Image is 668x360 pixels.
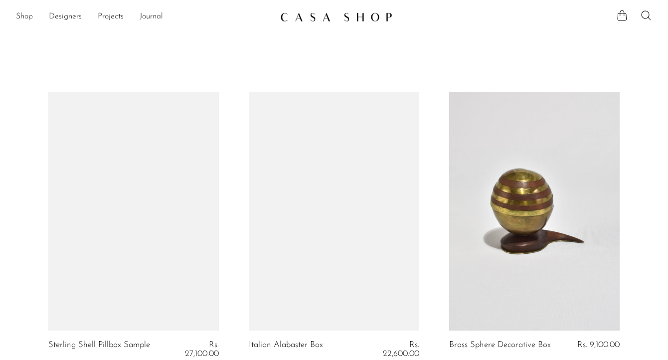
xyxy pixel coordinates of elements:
[140,10,163,23] a: Journal
[577,341,620,349] span: Rs. 9,100.00
[449,341,551,350] a: Brass Sphere Decorative Box
[185,341,219,358] span: Rs. 27,100.00
[48,341,150,359] a: Sterling Shell Pillbox Sample
[98,10,124,23] a: Projects
[249,341,323,359] a: Italian Alabaster Box
[16,8,272,25] nav: Desktop navigation
[16,10,33,23] a: Shop
[49,10,82,23] a: Designers
[383,341,419,358] span: Rs. 22,600.00
[16,8,272,25] ul: NEW HEADER MENU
